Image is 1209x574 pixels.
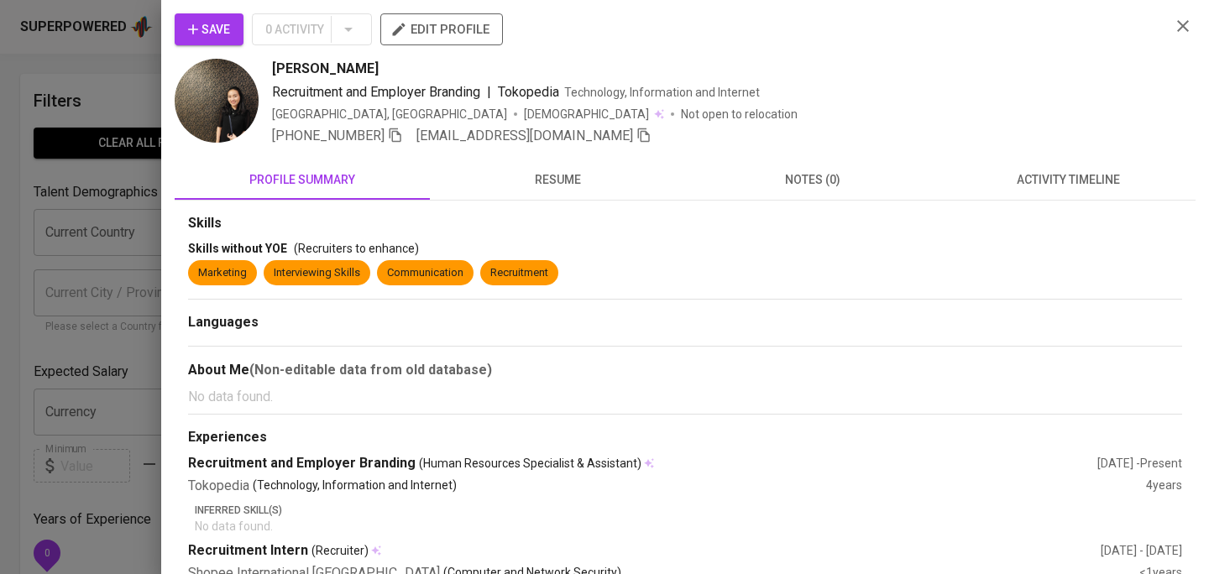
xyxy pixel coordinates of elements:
[490,265,548,281] div: Recruitment
[188,541,1101,561] div: Recruitment Intern
[272,84,480,100] span: Recruitment and Employer Branding
[1101,542,1182,559] div: [DATE] - [DATE]
[524,106,652,123] span: [DEMOGRAPHIC_DATA]
[394,18,489,40] span: edit profile
[564,86,760,99] span: Technology, Information and Internet
[188,454,1097,473] div: Recruitment and Employer Branding
[188,387,1182,407] p: No data found.
[416,128,633,143] span: [EMAIL_ADDRESS][DOMAIN_NAME]
[188,19,230,40] span: Save
[188,477,1146,496] div: Tokopedia
[272,106,507,123] div: [GEOGRAPHIC_DATA], [GEOGRAPHIC_DATA]
[487,82,491,102] span: |
[188,214,1182,233] div: Skills
[188,313,1182,332] div: Languages
[380,22,503,35] a: edit profile
[175,59,259,143] img: 4f468f45a367888b8099d1d1018aa559.jpg
[274,265,360,281] div: Interviewing Skills
[440,170,675,190] span: resume
[272,59,379,79] span: [PERSON_NAME]
[195,518,1182,535] p: No data found.
[272,128,385,143] span: [PHONE_NUMBER]
[498,84,559,100] span: Tokopedia
[175,13,243,45] button: Save
[1146,477,1182,496] div: 4 years
[249,362,492,378] b: (Non-editable data from old database)
[1097,455,1182,472] div: [DATE] - Present
[950,170,1185,190] span: activity timeline
[695,170,930,190] span: notes (0)
[185,170,420,190] span: profile summary
[294,242,419,255] span: (Recruiters to enhance)
[195,503,1182,518] p: Inferred Skill(s)
[253,477,457,496] p: (Technology, Information and Internet)
[188,360,1182,380] div: About Me
[198,265,247,281] div: Marketing
[188,242,287,255] span: Skills without YOE
[188,428,1182,447] div: Experiences
[681,106,798,123] p: Not open to relocation
[419,455,641,472] span: (Human Resources Specialist & Assistant)
[311,542,369,559] span: (Recruiter)
[387,265,463,281] div: Communication
[380,13,503,45] button: edit profile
